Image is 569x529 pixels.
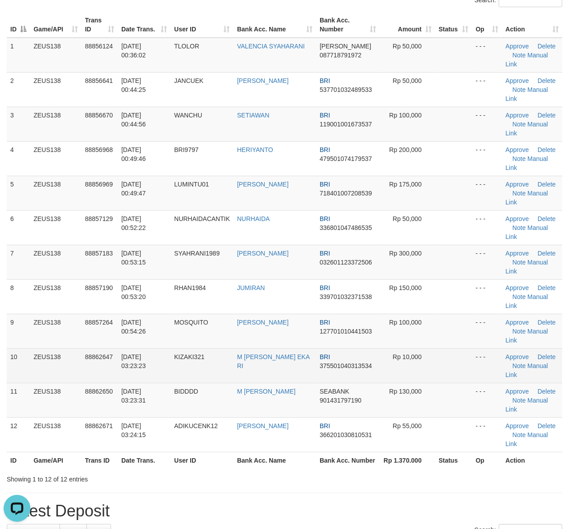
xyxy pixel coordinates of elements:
[85,388,113,395] span: 88862650
[320,190,372,197] span: Copy 718401007208539 to clipboard
[538,112,556,119] a: Delete
[505,181,529,188] a: Approve
[320,43,371,50] span: [PERSON_NAME]
[237,146,273,153] a: HERIYANTO
[320,181,330,188] span: BRI
[30,279,81,314] td: ZEUS138
[472,314,502,348] td: - - -
[7,141,30,176] td: 4
[435,452,472,468] th: Status
[121,43,146,59] span: [DATE] 00:36:02
[320,155,372,162] span: Copy 479501074179537 to clipboard
[85,250,113,257] span: 88857183
[7,12,30,38] th: ID: activate to sort column descending
[7,502,562,520] h1: Latest Deposit
[513,293,526,300] a: Note
[174,250,220,257] span: SYAHRANI1989
[237,388,296,395] a: M [PERSON_NAME]
[513,190,526,197] a: Note
[320,52,361,59] span: Copy 087718791972 to clipboard
[320,353,330,360] span: BRI
[505,52,548,68] a: Manual Link
[7,72,30,107] td: 2
[472,107,502,141] td: - - -
[237,215,270,222] a: NURHAIDA
[320,224,372,231] span: Copy 336801047486535 to clipboard
[389,250,421,257] span: Rp 300,000
[121,284,146,300] span: [DATE] 00:53:20
[174,388,198,395] span: BIDDDD
[505,362,548,378] a: Manual Link
[513,86,526,93] a: Note
[30,383,81,417] td: ZEUS138
[30,176,81,210] td: ZEUS138
[472,348,502,383] td: - - -
[505,190,548,206] a: Manual Link
[7,417,30,452] td: 12
[174,215,230,222] span: NURHAIDACANTIK
[513,362,526,369] a: Note
[237,422,289,429] a: [PERSON_NAME]
[121,319,146,335] span: [DATE] 00:54:26
[121,388,146,404] span: [DATE] 03:23:31
[121,181,146,197] span: [DATE] 00:49:47
[505,422,529,429] a: Approve
[538,146,556,153] a: Delete
[85,215,113,222] span: 88857129
[237,77,289,84] a: [PERSON_NAME]
[237,284,265,291] a: JUMIRAN
[316,452,380,468] th: Bank Acc. Number
[174,284,206,291] span: RHAN1984
[7,383,30,417] td: 11
[81,12,118,38] th: Trans ID: activate to sort column ascending
[389,112,421,119] span: Rp 100,000
[7,452,30,468] th: ID
[505,146,529,153] a: Approve
[121,77,146,93] span: [DATE] 00:44:25
[505,431,548,447] a: Manual Link
[237,250,289,257] a: [PERSON_NAME]
[30,452,81,468] th: Game/API
[472,72,502,107] td: - - -
[538,353,556,360] a: Delete
[85,319,113,326] span: 88857264
[505,353,529,360] a: Approve
[118,12,171,38] th: Date Trans.: activate to sort column ascending
[237,112,270,119] a: SETIAWAN
[234,12,317,38] th: Bank Acc. Name: activate to sort column ascending
[320,422,330,429] span: BRI
[505,328,548,344] a: Manual Link
[7,245,30,279] td: 7
[237,181,289,188] a: [PERSON_NAME]
[505,77,529,84] a: Approve
[538,43,556,50] a: Delete
[30,107,81,141] td: ZEUS138
[538,77,556,84] a: Delete
[380,12,435,38] th: Amount: activate to sort column ascending
[538,319,556,326] a: Delete
[7,176,30,210] td: 5
[472,417,502,452] td: - - -
[472,383,502,417] td: - - -
[505,388,529,395] a: Approve
[85,112,113,119] span: 88856670
[174,146,198,153] span: BRI9797
[505,155,548,171] a: Manual Link
[121,112,146,128] span: [DATE] 00:44:56
[320,250,330,257] span: BRI
[30,417,81,452] td: ZEUS138
[30,38,81,73] td: ZEUS138
[237,43,305,50] a: VALENCIA SYAHARANI
[320,362,372,369] span: Copy 375501040313534 to clipboard
[472,245,502,279] td: - - -
[30,210,81,245] td: ZEUS138
[472,38,502,73] td: - - -
[85,77,113,84] span: 88856641
[389,319,421,326] span: Rp 100,000
[472,452,502,468] th: Op
[174,319,208,326] span: MOSQUITO
[30,245,81,279] td: ZEUS138
[171,12,233,38] th: User ID: activate to sort column ascending
[505,259,548,275] a: Manual Link
[320,259,372,266] span: Copy 032601123372506 to clipboard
